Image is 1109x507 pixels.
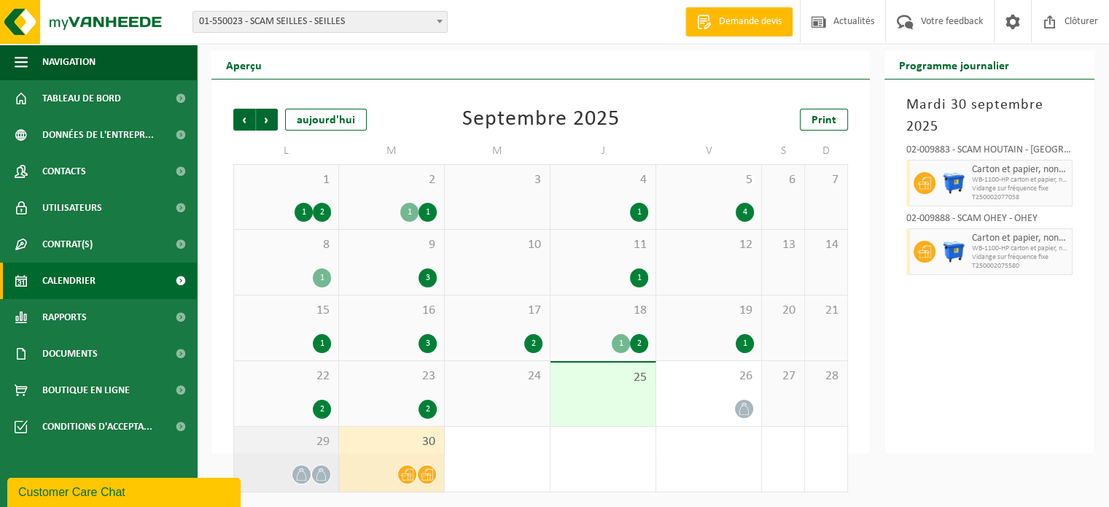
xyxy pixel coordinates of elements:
div: 1 [419,203,437,222]
div: 2 [630,334,648,353]
div: 1 [630,203,648,222]
a: Demande devis [685,7,793,36]
span: Navigation [42,44,96,80]
span: Contrat(s) [42,226,93,263]
span: 29 [241,434,331,450]
span: 20 [769,303,797,319]
span: 23 [346,368,437,384]
span: Contacts [42,153,86,190]
span: 2 [346,172,437,188]
span: 24 [452,368,542,384]
span: Print [812,115,836,126]
img: WB-1100-HPE-BE-01 [943,241,965,263]
div: 1 [400,203,419,222]
div: 1 [612,334,630,353]
div: 1 [295,203,313,222]
span: 19 [664,303,754,319]
span: 5 [664,172,754,188]
span: 17 [452,303,542,319]
span: 9 [346,237,437,253]
div: 2 [313,400,331,419]
span: 18 [558,303,648,319]
span: Rapports [42,299,87,336]
span: Carton et papier, non-conditionné (industriel) [972,164,1068,176]
div: 3 [419,268,437,287]
span: 27 [769,368,797,384]
div: 4 [736,203,754,222]
span: Suivant [256,109,278,131]
span: 11 [558,237,648,253]
td: L [233,138,339,164]
img: WB-1100-HPE-BE-01 [943,172,965,194]
span: 6 [769,172,797,188]
span: 1 [241,172,331,188]
div: 2 [419,400,437,419]
div: 02-009888 - SCAM OHEY - OHEY [906,214,1073,228]
div: 1 [313,334,331,353]
h2: Aperçu [211,50,276,79]
span: 4 [558,172,648,188]
div: 1 [630,268,648,287]
span: Carton et papier, non-conditionné (industriel) [972,233,1068,244]
span: 01-550023 - SCAM SEILLES - SEILLES [192,11,448,33]
a: Print [800,109,848,131]
div: 02-009883 - SCAM HOUTAIN - [GEOGRAPHIC_DATA]-[GEOGRAPHIC_DATA] [906,145,1073,160]
span: 8 [241,237,331,253]
span: Vidange sur fréquence fixe [972,185,1068,193]
iframe: chat widget [7,475,244,507]
td: S [762,138,805,164]
td: D [805,138,848,164]
td: J [550,138,656,164]
span: 28 [812,368,840,384]
div: 1 [313,268,331,287]
span: Boutique en ligne [42,372,130,409]
span: WB-1100-HP carton et papier, non-conditionné [972,176,1068,185]
div: 3 [419,334,437,353]
span: Vidange sur fréquence fixe [972,253,1068,262]
div: Septembre 2025 [462,109,620,131]
span: 12 [664,237,754,253]
span: 10 [452,237,542,253]
div: 1 [736,334,754,353]
span: 13 [769,237,797,253]
span: 30 [346,434,437,450]
span: 16 [346,303,437,319]
span: Calendrier [42,263,96,299]
h2: Programme journalier [884,50,1024,79]
span: 01-550023 - SCAM SEILLES - SEILLES [193,12,447,32]
span: T250002075580 [972,262,1068,271]
div: 2 [524,334,542,353]
span: Précédent [233,109,255,131]
span: 22 [241,368,331,384]
span: Tableau de bord [42,80,121,117]
span: 15 [241,303,331,319]
span: 3 [452,172,542,188]
span: 14 [812,237,840,253]
span: WB-1100-HP carton et papier, non-conditionné [972,244,1068,253]
div: aujourd'hui [285,109,367,131]
span: 25 [558,370,648,386]
span: Demande devis [715,15,785,29]
span: Documents [42,336,98,372]
span: Données de l'entrepr... [42,117,154,153]
td: M [339,138,445,164]
span: 26 [664,368,754,384]
td: V [656,138,762,164]
span: Utilisateurs [42,190,102,226]
td: M [445,138,550,164]
div: 2 [313,203,331,222]
span: Conditions d'accepta... [42,409,152,445]
span: 21 [812,303,840,319]
span: T250002077058 [972,193,1068,202]
h3: Mardi 30 septembre 2025 [906,94,1073,138]
span: 7 [812,172,840,188]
